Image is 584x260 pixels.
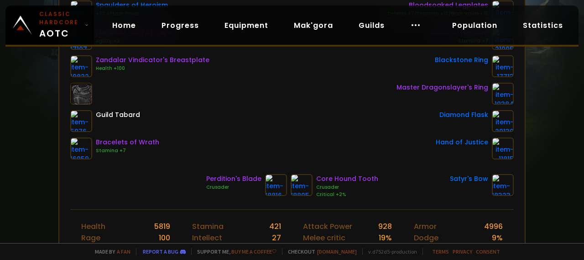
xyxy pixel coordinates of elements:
[96,0,168,10] div: Spaulders of Heroism
[445,16,505,35] a: Population
[70,55,92,77] img: item-19822
[414,232,438,244] div: Dodge
[282,248,357,255] span: Checkout
[143,248,178,255] a: Report a bug
[388,0,488,10] div: Bloodsoaked Legplates
[492,110,514,132] img: item-20130
[414,221,437,232] div: Armor
[303,232,345,244] div: Melee critic
[192,221,224,232] div: Stamina
[159,232,170,244] div: 100
[96,55,209,65] div: Zandalar Vindicator's Breastplate
[206,174,261,184] div: Perdition's Blade
[39,10,81,27] small: Classic Hardcore
[362,248,417,255] span: v. d752d5 - production
[231,248,276,255] a: Buy me a coffee
[81,232,100,244] div: Rage
[96,147,159,154] div: Stamina +7
[70,138,92,159] img: item-16959
[192,232,222,244] div: Intellect
[206,184,261,191] div: Crusader
[379,232,392,244] div: 19 %
[516,16,570,35] a: Statistics
[450,174,488,184] div: Satyr's Bow
[432,248,449,255] a: Terms
[439,110,488,120] div: Diamond Flask
[39,10,81,40] span: AOTC
[70,110,92,132] img: item-5976
[96,65,209,72] div: Health +100
[81,221,105,232] div: Health
[105,16,143,35] a: Home
[272,232,281,244] div: 27
[316,174,378,184] div: Core Hound Tooth
[476,248,500,255] a: Consent
[291,174,313,196] img: item-18805
[303,221,352,232] div: Attack Power
[96,110,140,120] div: Guild Tabard
[265,174,287,196] img: item-18816
[396,83,488,92] div: Master Dragonslayer's Ring
[154,221,170,232] div: 5819
[492,55,514,77] img: item-17713
[492,83,514,105] img: item-19384
[317,248,357,255] a: [DOMAIN_NAME]
[217,16,276,35] a: Equipment
[154,16,206,35] a: Progress
[269,221,281,232] div: 421
[351,16,392,35] a: Guilds
[191,248,276,255] span: Support me,
[316,191,378,198] div: Critical +2%
[492,138,514,159] img: item-11815
[5,5,94,45] a: Classic HardcoreAOTC
[96,138,159,147] div: Bracelets of Wrath
[89,248,130,255] span: Made by
[435,55,488,65] div: Blackstone Ring
[436,138,488,147] div: Hand of Justice
[453,248,472,255] a: Privacy
[378,221,392,232] div: 928
[316,184,378,191] div: Crusader
[492,174,514,196] img: item-18323
[492,232,503,244] div: 9 %
[117,248,130,255] a: a fan
[287,16,340,35] a: Mak'gora
[484,221,503,232] div: 4996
